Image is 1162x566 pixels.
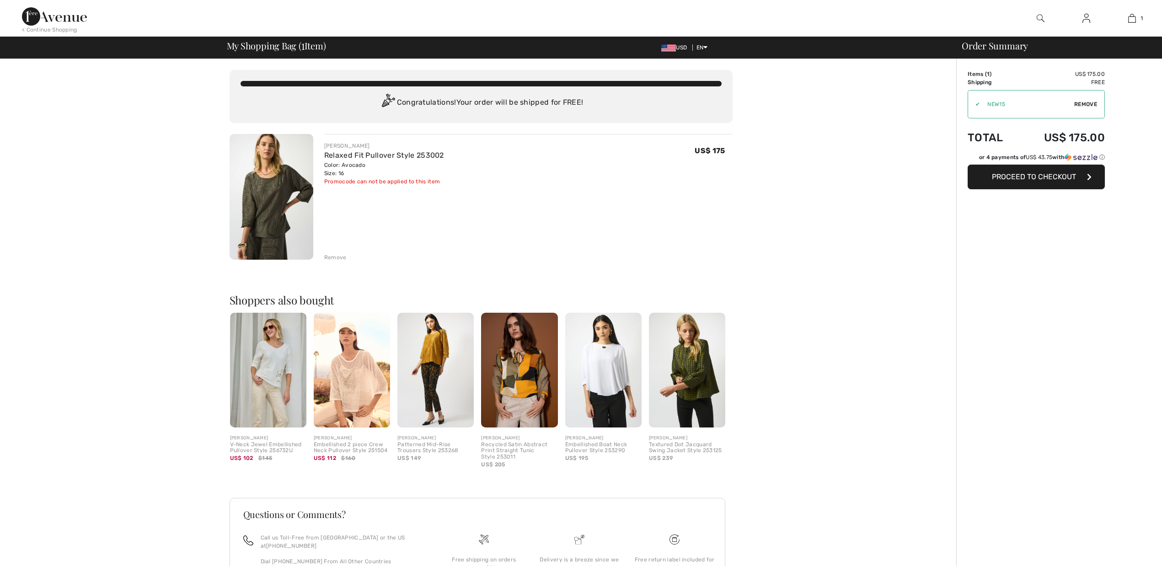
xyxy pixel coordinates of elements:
[258,454,272,462] span: $145
[314,313,390,427] img: Embellished 2 piece Crew Neck Pullover Style 251504
[992,172,1076,181] span: Proceed to Checkout
[481,435,557,442] div: [PERSON_NAME]
[324,142,444,150] div: [PERSON_NAME]
[324,161,444,177] div: Color: Avocado Size: 16
[479,534,489,545] img: Free shipping on orders over $99
[987,71,990,77] span: 1
[649,435,725,442] div: [PERSON_NAME]
[230,294,733,305] h2: Shoppers also bought
[324,151,444,160] a: Relaxed Fit Pullover Style 253002
[1141,14,1143,22] span: 1
[1018,122,1105,153] td: US$ 175.00
[397,455,421,461] span: US$ 149
[227,41,326,50] span: My Shopping Bag ( Item)
[230,435,306,442] div: [PERSON_NAME]
[397,313,474,427] img: Patterned Mid-Rise Trousers Style 253268
[565,313,642,427] img: Embellished Boat Neck Pullover Style 253290
[574,534,584,545] img: Delivery is a breeze since we pay the duties!
[261,557,426,566] p: Dial [PHONE_NUMBER] From All Other Countries
[661,44,691,51] span: USD
[696,44,708,51] span: EN
[669,534,680,545] img: Free shipping on orders over $99
[230,313,306,427] img: V-Neck Jewel Embellished Pullover Style 256732U
[1128,13,1136,24] img: My Bag
[951,41,1157,50] div: Order Summary
[481,442,557,460] div: Recycled Satin Abstract Print Straight Tunic Style 253011
[1037,13,1044,24] img: search the website
[649,442,725,454] div: Textured Dot Jacquard Swing Jacket Style 253125
[695,146,725,155] span: US$ 175
[481,461,505,468] span: US$ 205
[314,455,336,461] span: US$ 112
[661,44,676,52] img: US Dollar
[241,94,722,112] div: Congratulations! Your order will be shipped for FREE!
[1065,153,1098,161] img: Sezzle
[22,7,87,26] img: 1ère Avenue
[968,70,1018,78] td: Items ( )
[1018,78,1105,86] td: Free
[22,26,77,34] div: < Continue Shopping
[649,313,725,427] img: Textured Dot Jacquard Swing Jacket Style 253125
[230,442,306,454] div: V-Neck Jewel Embellished Pullover Style 256732U
[481,313,557,427] img: Recycled Satin Abstract Print Straight Tunic Style 253011
[968,165,1105,189] button: Proceed to Checkout
[1018,70,1105,78] td: US$ 175.00
[314,435,390,442] div: [PERSON_NAME]
[324,253,347,262] div: Remove
[565,435,642,442] div: [PERSON_NAME]
[1074,100,1097,108] span: Remove
[968,100,980,108] div: ✔
[980,91,1074,118] input: Promo code
[1075,13,1098,24] a: Sign In
[565,455,588,461] span: US$ 195
[314,442,390,454] div: Embellished 2 piece Crew Neck Pullover Style 251504
[968,78,1018,86] td: Shipping
[243,510,712,519] h3: Questions or Comments?
[968,153,1105,165] div: or 4 payments ofUS$ 43.75withSezzle Click to learn more about Sezzle
[324,177,444,186] div: Promocode can not be applied to this item
[649,455,673,461] span: US$ 239
[243,535,253,545] img: call
[397,442,474,454] div: Patterned Mid-Rise Trousers Style 253268
[379,94,397,112] img: Congratulation2.svg
[341,454,355,462] span: $160
[979,153,1105,161] div: or 4 payments of with
[230,134,313,260] img: Relaxed Fit Pullover Style 253002
[565,442,642,454] div: Embellished Boat Neck Pullover Style 253290
[230,455,253,461] span: US$ 102
[397,435,474,442] div: [PERSON_NAME]
[1082,13,1090,24] img: My Info
[301,39,305,51] span: 1
[1026,154,1052,160] span: US$ 43.75
[968,122,1018,153] td: Total
[266,543,316,549] a: [PHONE_NUMBER]
[261,534,426,550] p: Call us Toll-Free from [GEOGRAPHIC_DATA] or the US at
[1109,13,1154,24] a: 1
